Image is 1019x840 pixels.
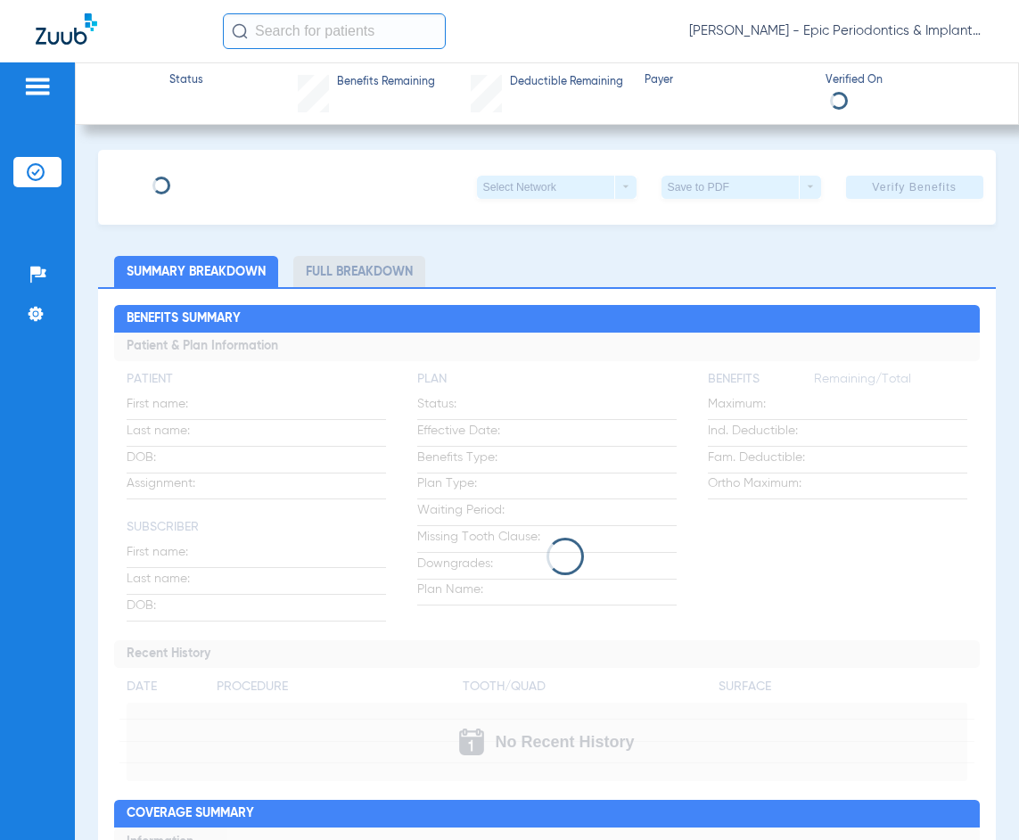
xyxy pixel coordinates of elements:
span: [PERSON_NAME] - Epic Periodontics & Implant Center [689,22,983,40]
span: Verified On [826,73,990,89]
li: Summary Breakdown [114,256,278,287]
h2: Coverage Summary [114,800,980,828]
h2: Benefits Summary [114,305,980,334]
input: Search for patients [223,13,446,49]
img: hamburger-icon [23,76,52,97]
span: Deductible Remaining [510,75,623,91]
span: Benefits Remaining [337,75,435,91]
img: Search Icon [232,23,248,39]
span: Payer [645,73,809,89]
img: Zuub Logo [36,13,97,45]
li: Full Breakdown [293,256,425,287]
span: Status [169,73,203,89]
